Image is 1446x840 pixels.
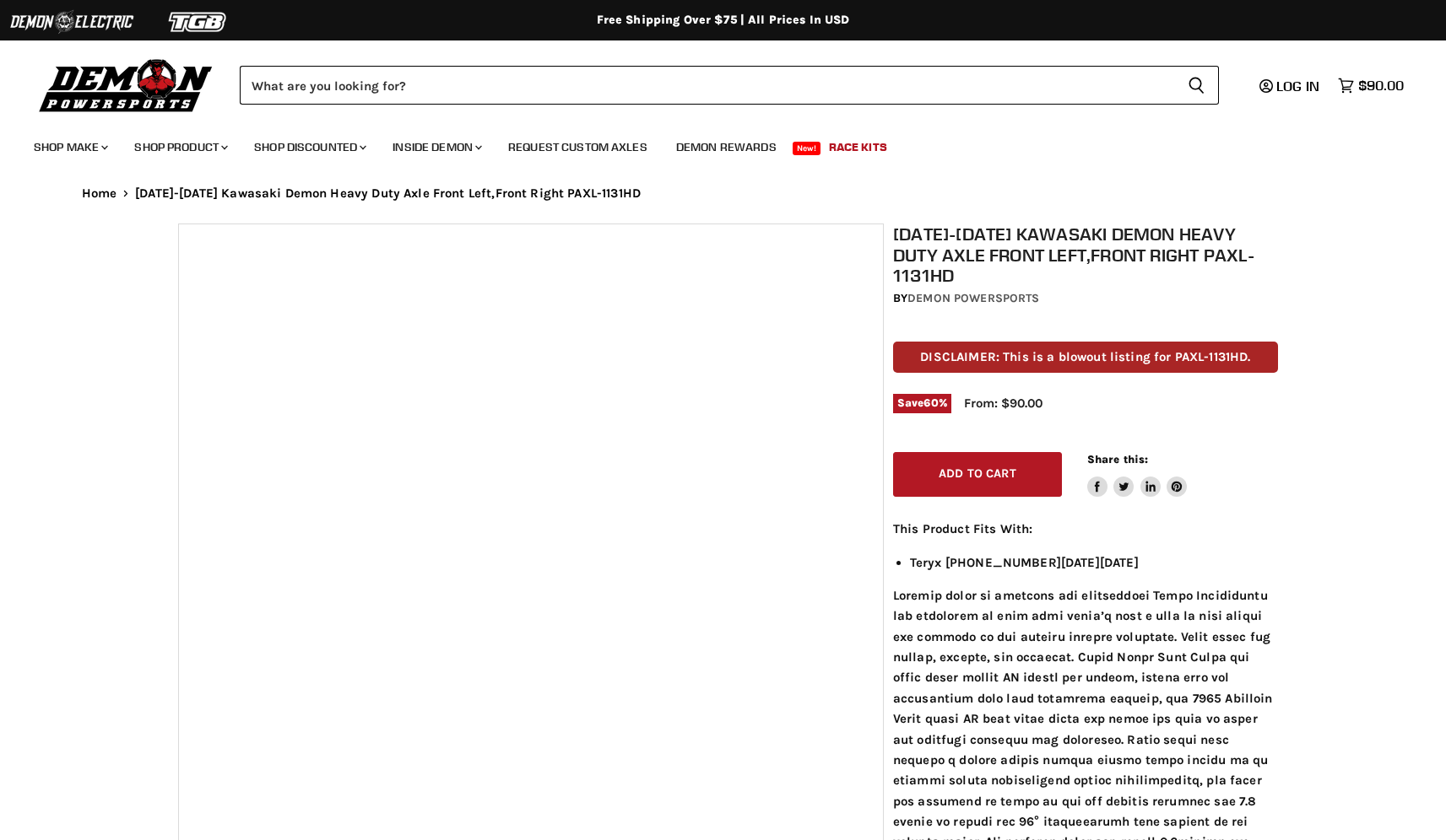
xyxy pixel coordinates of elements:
h1: [DATE]-[DATE] Kawasaki Demon Heavy Duty Axle Front Left,Front Right PAXL-1131HD [893,223,1278,286]
a: Demon Rewards [663,130,789,164]
aside: Share this: [1087,452,1188,497]
span: 60 [923,396,938,409]
form: Product [240,66,1219,105]
button: Add to cart [893,452,1062,497]
a: Inside Demon [380,130,492,164]
span: [DATE]-[DATE] Kawasaki Demon Heavy Duty Axle Front Left,Front Right PAXL-1131HD [135,186,641,201]
nav: Breadcrumbs [48,186,1399,201]
div: Free Shipping Over $75 | All Prices In USD [48,13,1399,28]
a: Race Kits [816,130,900,164]
img: Demon Powersports [34,55,219,115]
span: Save % [893,394,951,412]
a: Request Custom Axles [496,130,660,164]
div: by [893,289,1278,308]
span: Add to cart [939,466,1016,481]
span: New! [793,142,821,155]
a: Shop Product [122,130,238,164]
a: Log in [1252,78,1330,94]
span: Share this: [1087,453,1148,466]
span: $90.00 [1358,78,1404,94]
a: Home [82,186,117,201]
input: Search [240,66,1174,105]
a: $90.00 [1330,73,1412,98]
p: This Product Fits With: [893,519,1278,539]
a: Demon Powersports [907,291,1039,305]
span: Log in [1276,78,1319,94]
ul: Main menu [21,123,1400,164]
img: TGB Logo 2 [135,6,262,38]
li: Teryx [PHONE_NUMBER][DATE][DATE] [910,552,1278,573]
span: From: $90.00 [964,396,1043,411]
img: Demon Electric Logo 2 [8,6,135,38]
p: DISCLAIMER: This is a blowout listing for PAXL-1131HD. [893,342,1278,373]
button: Search [1174,66,1219,105]
a: Shop Make [21,130,118,164]
a: Shop Discounted [241,130,376,164]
